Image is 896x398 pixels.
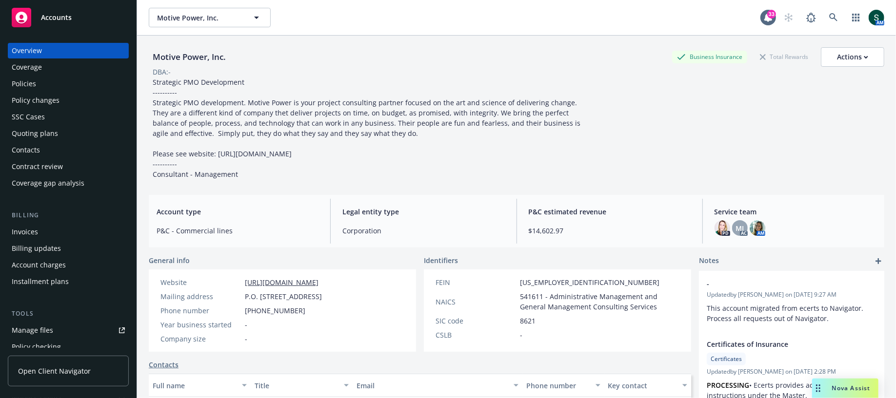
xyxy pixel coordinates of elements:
[153,77,582,179] span: Strategic PMO Development ---------- Strategic PMO development. Motive Power is your project cons...
[12,109,45,125] div: SSC Cases
[8,76,129,92] a: Policies
[8,322,129,338] a: Manage files
[8,142,129,158] a: Contacts
[8,274,129,289] a: Installment plans
[846,8,866,27] a: Switch app
[160,334,241,344] div: Company size
[12,76,36,92] div: Policies
[707,303,865,323] span: This account migrated from ecerts to Navigator. Process all requests out of Navigator.
[245,305,305,316] span: [PHONE_NUMBER]
[8,159,129,174] a: Contract review
[8,175,129,191] a: Coverage gap analysis
[12,159,63,174] div: Contract review
[245,320,247,330] span: -
[245,334,247,344] span: -
[12,224,38,240] div: Invoices
[342,207,504,217] span: Legal entity type
[436,316,516,326] div: SIC code
[8,109,129,125] a: SSC Cases
[245,291,322,302] span: P.O. [STREET_ADDRESS]
[520,277,659,287] span: [US_EMPLOYER_IDENTIFICATION_NUMBER]
[8,126,129,141] a: Quoting plans
[342,226,504,236] span: Corporation
[8,224,129,240] a: Invoices
[832,384,871,392] span: Nova Assist
[157,13,241,23] span: Motive Power, Inc.
[436,297,516,307] div: NAICS
[18,366,91,376] span: Open Client Navigator
[767,10,776,19] div: 33
[357,380,508,391] div: Email
[8,59,129,75] a: Coverage
[707,380,749,390] strong: PROCESSING
[8,257,129,273] a: Account charges
[529,226,691,236] span: $14,602.97
[707,339,851,349] span: Certificates of Insurance
[153,380,236,391] div: Full name
[520,291,679,312] span: 541611 - Administrative Management and General Management Consulting Services
[149,360,179,370] a: Contacts
[608,380,677,391] div: Key contact
[8,210,129,220] div: Billing
[779,8,798,27] a: Start snowing
[12,126,58,141] div: Quoting plans
[8,339,129,355] a: Policy checking
[812,379,878,398] button: Nova Assist
[12,175,84,191] div: Coverage gap analysis
[715,207,876,217] span: Service team
[873,255,884,267] a: add
[522,374,604,397] button: Phone number
[255,380,338,391] div: Title
[8,241,129,256] a: Billing updates
[8,4,129,31] a: Accounts
[672,51,747,63] div: Business Insurance
[12,339,61,355] div: Policy checking
[12,142,40,158] div: Contacts
[8,309,129,319] div: Tools
[245,278,319,287] a: [URL][DOMAIN_NAME]
[520,330,522,340] span: -
[707,279,851,289] span: -
[160,291,241,302] div: Mailing address
[869,10,884,25] img: photo
[157,207,319,217] span: Account type
[12,43,42,58] div: Overview
[699,271,884,331] div: -Updatedby [PERSON_NAME] on [DATE] 9:27 AMThis account migrated from ecerts to Navigator. Process...
[837,48,868,66] div: Actions
[424,255,458,265] span: Identifiers
[750,220,765,236] img: photo
[149,374,251,397] button: Full name
[699,255,719,267] span: Notes
[436,330,516,340] div: CSLB
[12,322,53,338] div: Manage files
[824,8,843,27] a: Search
[715,220,730,236] img: photo
[801,8,821,27] a: Report a Bug
[526,380,589,391] div: Phone number
[149,8,271,27] button: Motive Power, Inc.
[160,277,241,287] div: Website
[529,207,691,217] span: P&C estimated revenue
[707,367,876,376] span: Updated by [PERSON_NAME] on [DATE] 2:28 PM
[821,47,884,67] button: Actions
[12,274,69,289] div: Installment plans
[604,374,691,397] button: Key contact
[812,379,824,398] div: Drag to move
[436,277,516,287] div: FEIN
[711,355,742,363] span: Certificates
[41,14,72,21] span: Accounts
[12,59,42,75] div: Coverage
[157,226,319,236] span: P&C - Commercial lines
[149,51,230,63] div: Motive Power, Inc.
[12,241,61,256] div: Billing updates
[520,316,536,326] span: 8621
[149,255,190,265] span: General info
[8,43,129,58] a: Overview
[160,320,241,330] div: Year business started
[8,93,129,108] a: Policy changes
[251,374,353,397] button: Title
[160,305,241,316] div: Phone number
[707,290,876,299] span: Updated by [PERSON_NAME] on [DATE] 9:27 AM
[755,51,813,63] div: Total Rewards
[153,67,171,77] div: DBA: -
